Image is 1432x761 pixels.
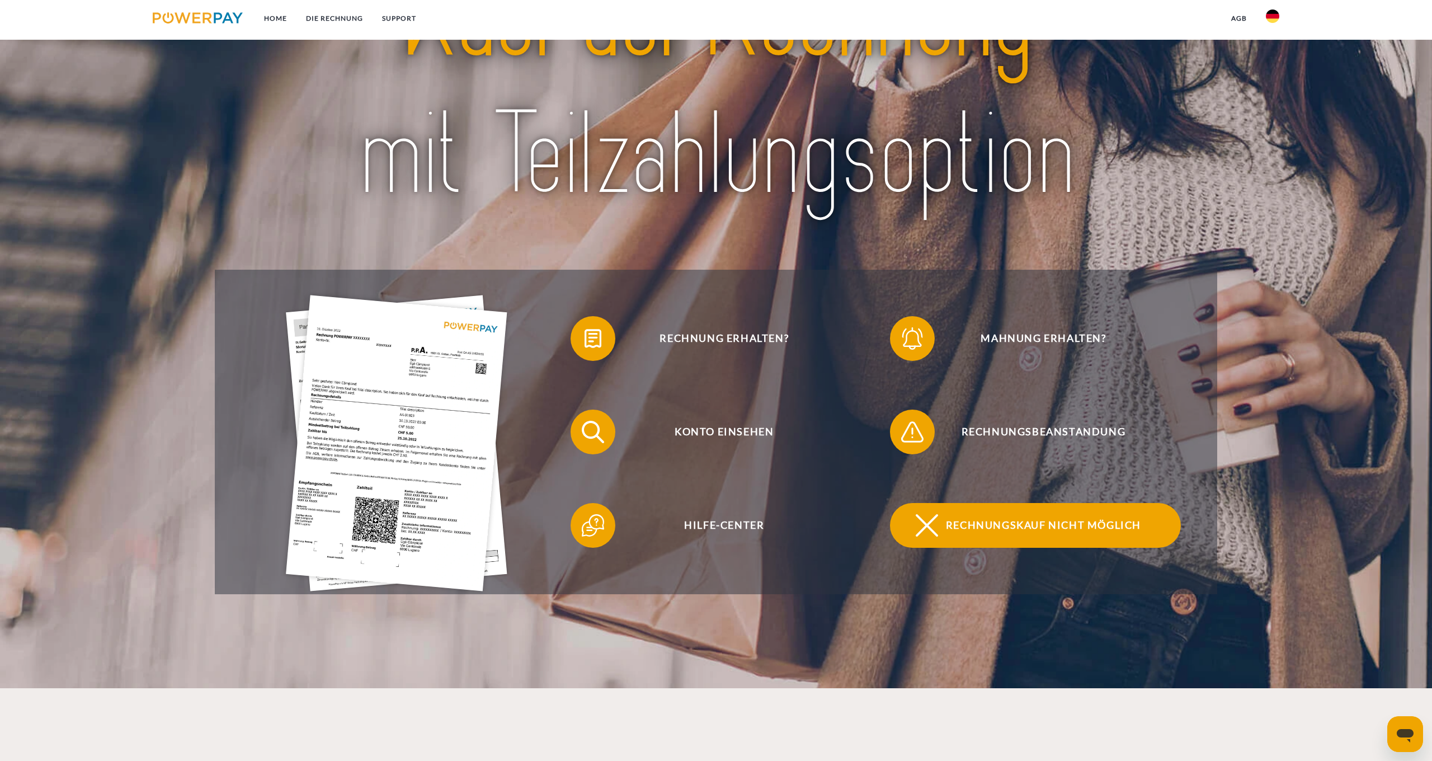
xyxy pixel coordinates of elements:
[913,511,941,539] img: qb_close.svg
[587,410,861,454] span: Konto einsehen
[579,511,607,539] img: qb_help.svg
[587,316,861,361] span: Rechnung erhalten?
[898,325,926,353] img: qb_bell.svg
[587,503,861,548] span: Hilfe-Center
[579,325,607,353] img: qb_bill.svg
[1266,10,1279,23] img: de
[898,418,926,446] img: qb_warning.svg
[906,316,1180,361] span: Mahnung erhalten?
[296,8,373,29] a: DIE RECHNUNG
[153,12,243,24] img: logo-powerpay.svg
[890,316,1181,361] button: Mahnung erhalten?
[373,8,426,29] a: SUPPORT
[890,503,1181,548] button: Rechnungskauf nicht möglich
[571,316,861,361] button: Rechnung erhalten?
[571,503,861,548] button: Hilfe-Center
[890,410,1181,454] button: Rechnungsbeanstandung
[906,410,1180,454] span: Rechnungsbeanstandung
[1387,716,1423,752] iframe: Schaltfläche zum Öffnen des Messaging-Fensters
[906,503,1180,548] span: Rechnungskauf nicht möglich
[1222,8,1256,29] a: agb
[571,410,861,454] button: Konto einsehen
[579,418,607,446] img: qb_search.svg
[286,295,507,591] img: single_invoice_powerpay_de.jpg
[255,8,296,29] a: Home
